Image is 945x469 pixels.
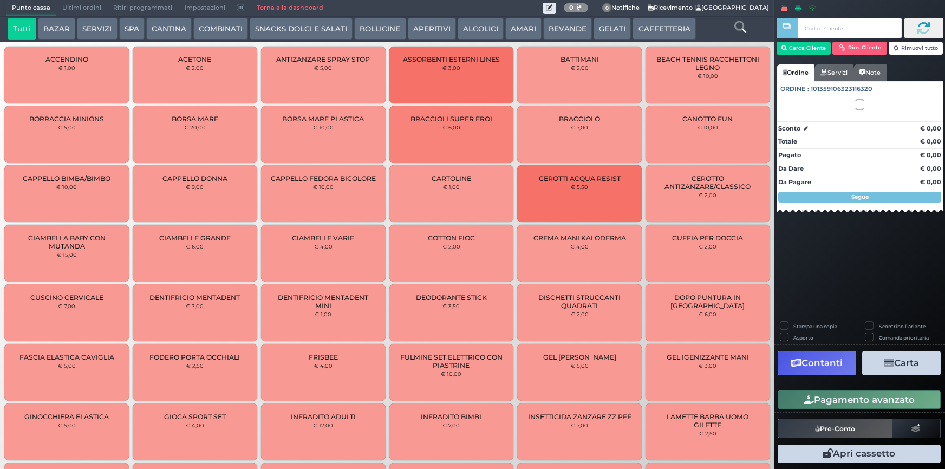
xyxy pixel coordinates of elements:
[793,323,837,330] label: Stampa una copia
[698,124,718,131] small: € 10,00
[6,1,56,16] span: Punto cassa
[811,84,872,94] span: 101359106323116320
[672,234,743,242] span: CUFFIA PER DOCCIA
[58,362,76,369] small: € 5,00
[832,42,887,55] button: Rim. Cliente
[186,303,204,309] small: € 3,00
[250,18,353,40] button: SNACKS DOLCI E SALATI
[533,234,626,242] span: CREMA MANI KALODERMA
[14,234,120,250] span: CIAMBELLA BABY CON MUTANDA
[879,323,926,330] label: Scontrino Parlante
[442,64,460,71] small: € 3,00
[778,390,941,409] button: Pagamento avanzato
[270,294,376,310] span: DENTIFRICIO MENTADENT MINI
[793,334,813,341] label: Asporto
[778,445,941,463] button: Apri cassetto
[780,84,809,94] span: Ordine :
[276,55,370,63] span: ANTIZANZARE SPRAY STOP
[699,311,716,317] small: € 6,00
[186,64,204,71] small: € 2,00
[889,42,943,55] button: Rimuovi tutto
[119,18,145,40] button: SPA
[442,303,460,309] small: € 3,50
[571,422,588,428] small: € 7,00
[315,311,331,317] small: € 1,00
[421,413,481,421] span: INFRADITO BIMBI
[432,174,471,183] span: CARTOLINE
[920,178,941,186] strong: € 0,00
[778,165,804,172] strong: Da Dare
[655,294,761,310] span: DOPO PUNTURA IN [GEOGRAPHIC_DATA]
[798,18,901,38] input: Codice Cliente
[778,151,801,159] strong: Pagato
[30,294,103,302] span: CUSCINO CERVICALE
[442,124,460,131] small: € 6,00
[58,422,76,428] small: € 5,00
[699,192,716,198] small: € 2,00
[178,55,211,63] span: ACETONE
[162,174,227,183] span: CAPPELLO DONNA
[862,351,941,375] button: Carta
[149,353,240,361] span: FODERO PORTA OCCHIALI
[539,174,621,183] span: CEROTTI ACQUA RESIST
[778,138,797,145] strong: Totale
[920,138,941,145] strong: € 0,00
[543,353,616,361] span: GEL [PERSON_NAME]
[271,174,376,183] span: CAPPELLO FEDORA BICOLORE
[428,234,475,242] span: COTTON FIOC
[526,294,633,310] span: DISCHETTI STRUCCANTI QUADRATI
[505,18,542,40] button: AMARI
[250,1,329,16] a: Torna alla dashboard
[571,64,589,71] small: € 2,00
[313,124,334,131] small: € 10,00
[23,174,110,183] span: CAPPELLO BIMBA/BIMBO
[778,419,892,438] button: Pre-Conto
[698,73,718,79] small: € 10,00
[45,55,88,63] span: ACCENDINO
[57,251,77,258] small: € 15,00
[571,124,588,131] small: € 7,00
[29,115,104,123] span: BORRACCIA MINIONS
[149,294,240,302] span: DENTIFRICIO MENTADENT
[38,18,75,40] button: BAZAR
[58,303,75,309] small: € 7,00
[410,115,492,123] span: BRACCIOLI SUPER EROI
[569,4,573,11] b: 0
[655,174,761,191] span: CEROTTO ANTIZANZARE/CLASSICO
[291,413,356,421] span: INFRADITO ADULTI
[186,184,204,190] small: € 9,00
[186,362,204,369] small: € 2,50
[699,430,716,437] small: € 2,50
[313,422,333,428] small: € 12,00
[559,115,600,123] span: BRACCIOLO
[571,184,588,190] small: € 5,50
[179,1,231,16] span: Impostazioni
[699,362,716,369] small: € 3,00
[186,243,204,250] small: € 6,00
[853,64,887,81] a: Note
[920,125,941,132] strong: € 0,00
[528,413,631,421] span: INSETTICIDA ZANZARE ZZ PFF
[667,353,749,361] span: GEL IGENIZZANTE MANI
[570,243,589,250] small: € 4,00
[24,413,109,421] span: GINOCCHIERA ELASTICA
[655,55,761,71] span: BEACH TENNIS RACCHETTONI LEGNO
[920,151,941,159] strong: € 0,00
[403,55,500,63] span: ASSORBENTI ESTERNI LINES
[186,422,204,428] small: € 4,00
[777,64,814,81] a: Ordine
[309,353,338,361] span: FRISBEE
[682,115,733,123] span: CANOTTO FUN
[441,370,461,377] small: € 10,00
[398,353,504,369] span: FULMINE SET ELETTRICO CON PIASTRINE
[561,55,599,63] span: BATTIMANI
[879,334,929,341] label: Comanda prioritaria
[314,64,332,71] small: € 5,00
[354,18,406,40] button: BOLLICINE
[416,294,487,302] span: DEODORANTE STICK
[8,18,36,40] button: Tutti
[543,18,592,40] button: BEVANDE
[814,64,853,81] a: Servizi
[172,115,218,123] span: BORSA MARE
[292,234,354,242] span: CIAMBELLE VARIE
